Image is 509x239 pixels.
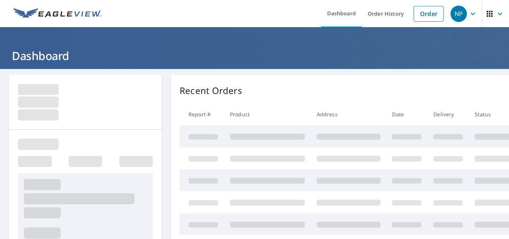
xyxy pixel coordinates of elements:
th: Report # [180,103,224,125]
img: EV Logo [13,8,101,19]
th: Product [224,103,311,125]
a: Order [414,6,444,22]
h1: Dashboard [9,48,500,63]
th: Address [311,103,386,125]
div: NP [450,6,467,22]
th: Delivery [427,103,469,125]
p: Recent Orders [180,84,242,97]
th: Date [386,103,427,125]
